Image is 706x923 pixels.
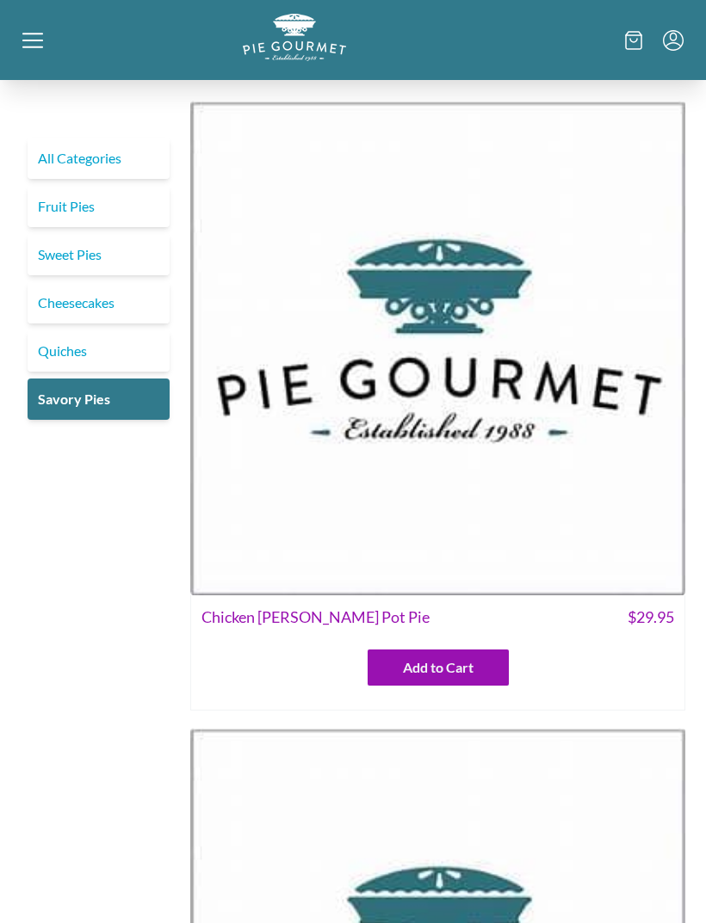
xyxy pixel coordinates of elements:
a: Logo [243,47,346,64]
img: Chicken Curry Pot Pie [190,101,685,595]
span: $ 29.95 [628,606,674,629]
a: Fruit Pies [28,186,170,227]
img: logo [243,14,346,61]
button: Menu [663,30,684,51]
a: Quiches [28,330,170,372]
span: Add to Cart [403,657,474,678]
a: Sweet Pies [28,234,170,275]
a: Cheesecakes [28,282,170,323]
button: Add to Cart [368,649,509,686]
a: All Categories [28,138,170,179]
span: Chicken [PERSON_NAME] Pot Pie [201,606,430,629]
a: Savory Pies [28,378,170,420]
